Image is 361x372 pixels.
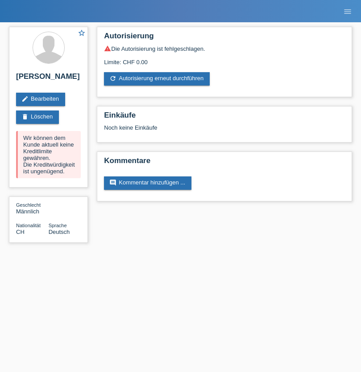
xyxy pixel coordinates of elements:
i: warning [104,45,111,52]
div: Limite: CHF 0.00 [104,52,345,65]
h2: [PERSON_NAME] [16,72,81,86]
span: Schweiz [16,229,25,235]
a: commentKommentar hinzufügen ... [104,176,191,190]
span: Sprache [49,223,67,228]
i: comment [109,179,116,186]
span: Deutsch [49,229,70,235]
h2: Einkäufe [104,111,345,124]
i: menu [343,7,352,16]
div: Noch keine Einkäufe [104,124,345,138]
i: delete [21,113,29,120]
i: edit [21,95,29,102]
a: star_border [78,29,86,38]
a: menu [339,8,357,14]
div: Wir können dem Kunde aktuell keine Kreditlimite gewähren. Die Kreditwürdigkeit ist ungenügend. [16,131,81,178]
div: Die Autorisierung ist fehlgeschlagen. [104,45,345,52]
h2: Autorisierung [104,32,345,45]
a: deleteLöschen [16,110,59,124]
span: Geschlecht [16,202,41,208]
i: refresh [109,75,116,82]
span: Nationalität [16,223,41,228]
div: Männlich [16,201,49,215]
a: refreshAutorisierung erneut durchführen [104,72,210,86]
i: star_border [78,29,86,37]
a: editBearbeiten [16,93,65,106]
h2: Kommentare [104,156,345,170]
